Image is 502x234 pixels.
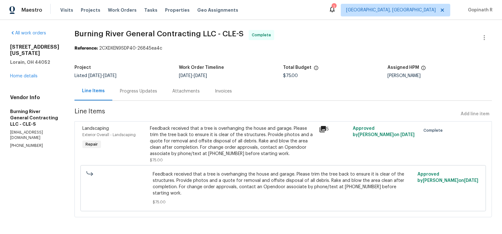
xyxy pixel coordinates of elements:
a: Home details [10,74,38,78]
span: [DATE] [464,178,478,183]
div: Progress Updates [120,88,157,94]
h5: Assigned HPM [387,65,419,70]
span: Properties [165,7,190,13]
a: All work orders [10,31,46,35]
b: Reference: [74,46,98,51]
span: - [88,74,116,78]
div: Attachments [172,88,200,94]
span: [GEOGRAPHIC_DATA], [GEOGRAPHIC_DATA] [346,7,436,13]
span: Feedback received that a tree is overhanging the house and garage. Please trim the tree back to e... [153,171,414,196]
span: The total cost of line items that have been proposed by Opendoor. This sum includes line items th... [314,65,319,74]
div: 2CXDXEN9SDP40-26845ea4c [74,45,492,51]
span: Burning River General Contracting LLC - CLE-S [74,30,244,38]
span: Complete [423,127,445,134]
span: $75.00 [283,74,298,78]
span: [DATE] [103,74,116,78]
div: 5 [319,125,349,133]
span: Geo Assignments [197,7,238,13]
span: Gopinath R [465,7,493,13]
h5: Project [74,65,91,70]
span: [DATE] [179,74,192,78]
span: $75.00 [150,158,163,162]
span: - [179,74,207,78]
div: [PERSON_NAME] [387,74,492,78]
span: [DATE] [400,133,415,137]
span: Visits [60,7,73,13]
h2: [STREET_ADDRESS][US_STATE] [10,44,59,57]
span: Repair [83,141,100,147]
span: Approved by [PERSON_NAME] on [353,126,415,137]
span: The hpm assigned to this work order. [421,65,426,74]
p: [PHONE_NUMBER] [10,143,59,148]
span: [DATE] [88,74,102,78]
h5: Burning River General Contracting LLC - CLE-S [10,108,59,127]
span: Work Orders [108,7,137,13]
h4: Vendor Info [10,94,59,101]
h5: Total Budget [283,65,312,70]
span: Landscaping [82,126,109,131]
span: Line Items [74,108,458,120]
span: Exterior Overall - Landscaping [82,133,136,137]
div: Feedback received that a tree is overhanging the house and garage. Please trim the tree back to e... [150,125,315,157]
h5: Lorain, OH 44052 [10,59,59,65]
div: Line Items [82,88,105,94]
div: Invoices [215,88,232,94]
span: [DATE] [194,74,207,78]
span: Projects [81,7,100,13]
span: Tasks [144,8,157,12]
h5: Work Order Timeline [179,65,224,70]
span: $75.00 [153,199,414,205]
div: 1 [332,4,336,10]
span: Complete [252,32,274,38]
span: Listed [74,74,116,78]
p: [EMAIL_ADDRESS][DOMAIN_NAME] [10,130,59,141]
span: Approved by [PERSON_NAME] on [417,172,478,183]
span: Maestro [21,7,42,13]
